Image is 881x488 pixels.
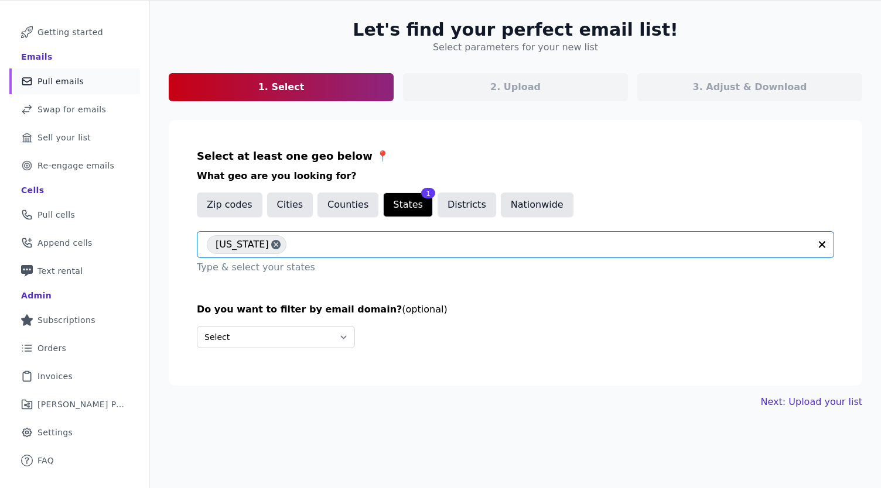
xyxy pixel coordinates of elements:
[9,307,140,333] a: Subscriptions
[37,342,66,354] span: Orders
[197,193,262,217] button: Zip codes
[37,132,91,143] span: Sell your list
[197,304,402,315] span: Do you want to filter by email domain?
[433,40,598,54] h4: Select parameters for your new list
[9,335,140,361] a: Orders
[402,304,447,315] span: (optional)
[37,265,83,277] span: Text rental
[197,260,834,274] p: Type & select your states
[9,258,140,284] a: Text rental
[9,202,140,228] a: Pull cells
[9,420,140,445] a: Settings
[9,230,140,256] a: Append cells
[9,19,140,45] a: Getting started
[693,80,807,94] p: 3. Adjust & Download
[37,314,95,326] span: Subscriptions
[761,395,862,409] a: Next: Upload your list
[37,427,73,438] span: Settings
[9,448,140,473] a: FAQ
[9,68,140,94] a: Pull emails
[383,193,433,217] button: States
[9,153,140,178] a: Re-engage emails
[317,193,378,217] button: Counties
[37,75,84,87] span: Pull emails
[37,455,54,466] span: FAQ
[37,209,75,221] span: Pull cells
[9,391,140,417] a: [PERSON_NAME] Performance
[21,290,52,301] div: Admin
[37,398,126,410] span: [PERSON_NAME] Performance
[258,80,305,94] p: 1. Select
[197,169,834,183] h3: What geo are you looking for?
[353,19,678,40] h2: Let's find your perfect email list!
[216,235,269,254] span: [US_STATE]
[501,193,573,217] button: Nationwide
[421,188,435,198] div: 1
[37,26,103,38] span: Getting started
[9,125,140,150] a: Sell your list
[197,150,389,162] span: Select at least one geo below 📍
[37,160,114,171] span: Re-engage emails
[438,193,496,217] button: Districts
[21,184,44,196] div: Cells
[21,51,53,63] div: Emails
[9,97,140,122] a: Swap for emails
[267,193,313,217] button: Cities
[37,237,93,249] span: Append cells
[490,80,541,94] p: 2. Upload
[37,370,73,382] span: Invoices
[169,73,394,101] a: 1. Select
[37,104,106,115] span: Swap for emails
[9,363,140,389] a: Invoices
